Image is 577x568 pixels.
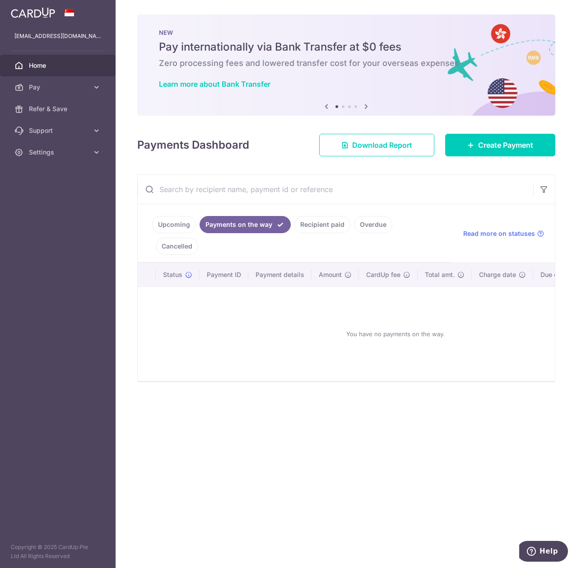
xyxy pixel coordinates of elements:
a: Cancelled [156,238,198,255]
span: Read more on statuses [463,229,535,238]
span: Create Payment [478,140,533,150]
p: [EMAIL_ADDRESS][DOMAIN_NAME] [14,32,101,41]
span: Settings [29,148,88,157]
span: Home [29,61,88,70]
span: Refer & Save [29,104,88,113]
span: Due date [540,270,568,279]
iframe: Opens a widget where you can find more information [519,541,568,563]
a: Payments on the way [200,216,291,233]
h6: Zero processing fees and lowered transfer cost for your overseas expenses [159,58,534,69]
span: CardUp fee [366,270,400,279]
a: Upcoming [152,216,196,233]
span: Download Report [352,140,412,150]
h4: Payments Dashboard [137,137,249,153]
th: Payment details [248,263,312,286]
input: Search by recipient name, payment id or reference [138,175,533,204]
span: Pay [29,83,88,92]
a: Download Report [319,134,434,156]
span: Support [29,126,88,135]
a: Overdue [354,216,392,233]
th: Payment ID [200,263,248,286]
img: CardUp [11,7,55,18]
a: Create Payment [445,134,555,156]
span: Amount [319,270,342,279]
span: Status [163,270,182,279]
span: Charge date [479,270,516,279]
a: Learn more about Bank Transfer [159,80,270,89]
a: Recipient paid [294,216,350,233]
h5: Pay internationally via Bank Transfer at $0 fees [159,40,534,54]
span: Total amt. [425,270,455,279]
img: Bank transfer banner [137,14,555,116]
a: Read more on statuses [463,229,544,238]
p: NEW [159,29,534,36]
